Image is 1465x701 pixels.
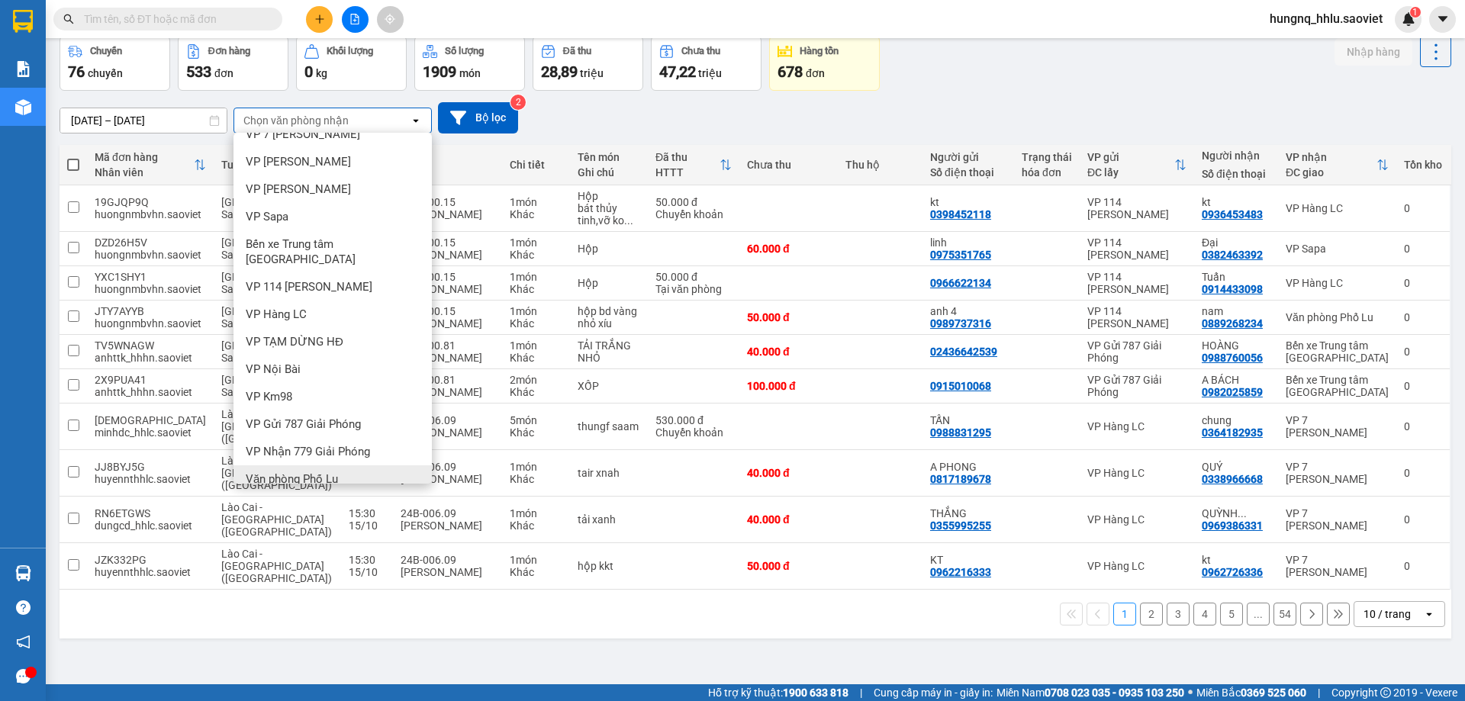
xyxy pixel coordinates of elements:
[578,305,640,330] div: hộp bd vàng nhỏ xíu
[930,236,1006,249] div: linh
[930,473,991,485] div: 0817189678
[578,243,640,255] div: Hộp
[1273,603,1296,625] button: 54
[401,519,494,532] div: [PERSON_NAME]
[1022,166,1072,178] div: hóa đơn
[747,311,830,323] div: 50.000 đ
[304,63,313,81] span: 0
[778,63,803,81] span: 678
[401,305,494,317] div: 24F-000.15
[1220,603,1243,625] button: 5
[651,36,761,91] button: Chưa thu47,22 triệu
[401,374,494,386] div: 24F-000.81
[930,196,1006,208] div: kt
[1202,374,1270,386] div: A BÁCH
[95,519,206,532] div: dungcd_hhlc.saoviet
[1202,339,1270,352] div: HOÀNG
[648,145,739,185] th: Toggle SortBy
[401,414,494,426] div: 24B-006.09
[874,684,993,701] span: Cung cấp máy in - giấy in:
[349,507,385,519] div: 15:30
[578,277,640,289] div: Hộp
[510,507,562,519] div: 1 món
[930,554,1006,566] div: KT
[1404,311,1442,323] div: 0
[930,507,1006,519] div: THẮNG
[655,151,720,163] div: Đã thu
[747,346,830,358] div: 40.000 đ
[95,151,194,163] div: Mã đơn hàng
[510,519,562,532] div: Khác
[930,317,991,330] div: 0989737316
[578,513,640,526] div: tải xanh
[1202,305,1270,317] div: nam
[16,600,31,615] span: question-circle
[246,236,426,267] span: Bến xe Trung tâm [GEOGRAPHIC_DATA]
[930,519,991,532] div: 0355995255
[342,6,369,33] button: file-add
[578,420,640,432] div: thungf saam
[1087,166,1174,178] div: ĐC lấy
[401,507,494,519] div: 24B-006.09
[578,467,640,479] div: tair xnah
[1364,606,1411,622] div: 10 / trang
[246,209,288,224] span: VP Sapa
[1087,560,1186,572] div: VP Hàng LC
[1140,603,1163,625] button: 2
[655,426,732,439] div: Chuyển khoản
[1286,461,1389,485] div: VP 7 [PERSON_NAME]
[68,63,85,81] span: 76
[997,684,1184,701] span: Miền Nam
[1404,346,1442,358] div: 0
[16,669,31,683] span: message
[60,108,227,133] input: Select a date range.
[1202,150,1270,162] div: Người nhận
[510,249,562,261] div: Khác
[1087,339,1186,364] div: VP Gửi 787 Giải Phóng
[1113,603,1136,625] button: 1
[221,159,333,171] div: Tuyến
[1087,151,1174,163] div: VP gửi
[314,14,325,24] span: plus
[445,46,484,56] div: Số lượng
[327,46,373,56] div: Khối lượng
[747,243,830,255] div: 60.000 đ
[401,426,494,439] div: [PERSON_NAME]
[1286,166,1376,178] div: ĐC giao
[578,151,640,163] div: Tên món
[316,67,327,79] span: kg
[510,95,526,110] sup: 2
[1257,9,1395,28] span: hungnq_hhlu.saoviet
[95,236,206,249] div: DZD26H5V
[510,374,562,386] div: 2 món
[349,14,360,24] span: file-add
[1188,690,1193,696] span: ⚪️
[655,166,720,178] div: HTTT
[580,67,604,79] span: triệu
[246,416,361,432] span: VP Gửi 787 Giải Phóng
[95,249,206,261] div: huongnmbvhn.saoviet
[578,190,640,202] div: Hộp
[95,414,206,426] div: [DEMOGRAPHIC_DATA]
[578,560,640,572] div: hộp kkt
[806,67,825,79] span: đơn
[698,67,722,79] span: triệu
[1202,414,1270,426] div: chung
[578,166,640,178] div: Ghi chú
[1436,12,1450,26] span: caret-down
[385,14,395,24] span: aim
[15,99,31,115] img: warehouse-icon
[95,566,206,578] div: huyennthhlc.saoviet
[459,67,481,79] span: món
[246,444,370,459] span: VP Nhận 779 Giải Phóng
[1202,317,1263,330] div: 0889268234
[246,182,351,197] span: VP [PERSON_NAME]
[1087,305,1186,330] div: VP 114 [PERSON_NAME]
[1202,461,1270,473] div: QUÝ
[95,271,206,283] div: YXC1SHY1
[178,36,288,91] button: Đơn hàng533đơn
[1167,603,1190,625] button: 3
[401,352,494,364] div: [PERSON_NAME]
[401,166,494,178] div: Tài xế
[1286,414,1389,439] div: VP 7 [PERSON_NAME]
